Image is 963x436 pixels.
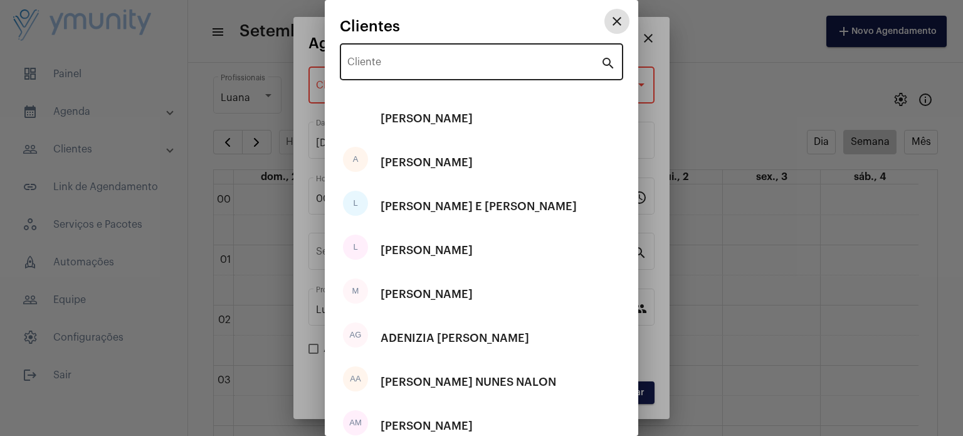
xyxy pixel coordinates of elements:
div: [PERSON_NAME] E [PERSON_NAME] [381,188,577,225]
div: AG [343,322,368,348]
input: Pesquisar cliente [347,59,601,70]
div: M [343,279,368,304]
div: [PERSON_NAME] [381,231,473,269]
div: A [343,147,368,172]
div: [PERSON_NAME] [381,100,473,137]
div: ADENIZIA [PERSON_NAME] [381,319,529,357]
div: [PERSON_NAME] [381,144,473,181]
div: AA [343,366,368,391]
div: L [343,235,368,260]
mat-icon: close [609,14,624,29]
mat-icon: search [601,55,616,70]
div: [PERSON_NAME] NUNES NALON [381,363,556,401]
div: AM [343,410,368,435]
span: Clientes [340,18,400,35]
div: [PERSON_NAME] [381,275,473,313]
div: L [343,191,368,216]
